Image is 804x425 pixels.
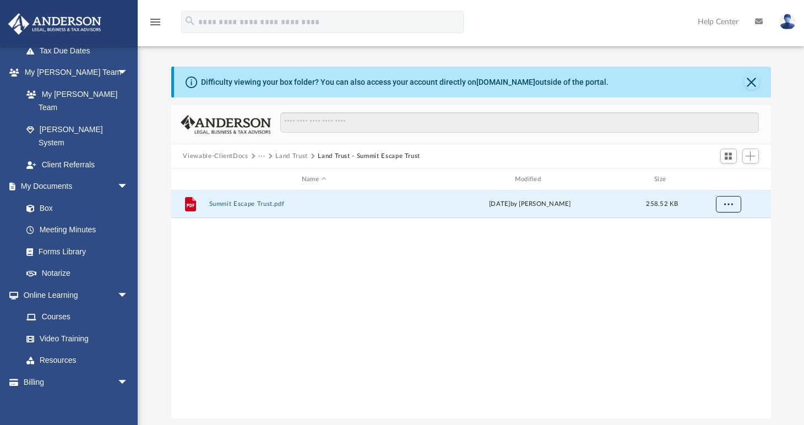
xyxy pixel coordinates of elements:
[15,263,139,285] a: Notarize
[476,78,535,86] a: [DOMAIN_NAME]
[117,371,139,394] span: arrow_drop_down
[715,196,741,212] button: More options
[209,200,420,208] button: Summit Escape Trust.pdf
[8,176,139,198] a: My Documentsarrow_drop_down
[258,151,265,161] button: ···
[176,175,203,184] div: id
[149,15,162,29] i: menu
[15,154,139,176] a: Client Referrals
[171,190,771,419] div: grid
[201,77,609,88] div: Difficulty viewing your box folder? You can also access your account directly on outside of the p...
[15,241,134,263] a: Forms Library
[425,199,635,209] div: [DATE] by [PERSON_NAME]
[8,371,145,393] a: Billingarrow_drop_down
[15,40,145,62] a: Tax Due Dates
[280,112,758,133] input: Search files and folders
[275,151,308,161] button: Land Trust
[640,175,684,184] div: Size
[742,149,759,164] button: Add
[183,151,248,161] button: Viewable-ClientDocs
[5,13,105,35] img: Anderson Advisors Platinum Portal
[117,284,139,307] span: arrow_drop_down
[318,151,420,161] button: Land Trust - Summit Escape Trust
[15,83,134,118] a: My [PERSON_NAME] Team
[184,15,196,27] i: search
[15,306,139,328] a: Courses
[15,350,139,372] a: Resources
[15,118,139,154] a: [PERSON_NAME] System
[149,21,162,29] a: menu
[8,284,139,306] a: Online Learningarrow_drop_down
[117,176,139,198] span: arrow_drop_down
[117,62,139,84] span: arrow_drop_down
[15,197,134,219] a: Box
[208,175,419,184] div: Name
[15,328,134,350] a: Video Training
[779,14,796,30] img: User Pic
[15,219,139,241] a: Meeting Minutes
[689,175,766,184] div: id
[646,201,678,207] span: 258.52 KB
[8,62,139,84] a: My [PERSON_NAME] Teamarrow_drop_down
[424,175,635,184] div: Modified
[720,149,737,164] button: Switch to Grid View
[744,74,759,90] button: Close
